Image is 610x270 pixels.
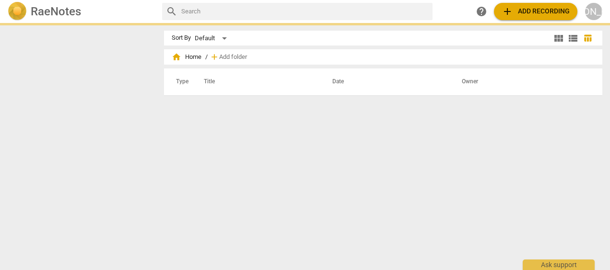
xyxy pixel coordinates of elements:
[580,31,595,45] button: Table view
[168,68,192,95] th: Type
[321,68,450,95] th: Date
[494,3,577,20] button: Upload
[31,5,81,18] h2: RaeNotes
[172,34,191,42] div: Sort By
[219,54,247,61] span: Add folder
[523,259,595,270] div: Ask support
[8,2,27,21] img: Logo
[181,4,429,19] input: Search
[205,54,208,61] span: /
[192,68,321,95] th: Title
[450,68,592,95] th: Owner
[210,52,219,62] span: add
[567,33,579,44] span: view_list
[502,6,570,17] span: Add recording
[172,52,201,62] span: Home
[8,2,154,21] a: LogoRaeNotes
[172,52,181,62] span: home
[166,6,177,17] span: search
[553,33,564,44] span: view_module
[195,31,230,46] div: Default
[585,3,602,20] button: [PERSON_NAME]
[502,6,513,17] span: add
[551,31,566,45] button: Tile view
[583,34,592,43] span: table_chart
[473,3,490,20] a: Help
[566,31,580,45] button: List view
[476,6,487,17] span: help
